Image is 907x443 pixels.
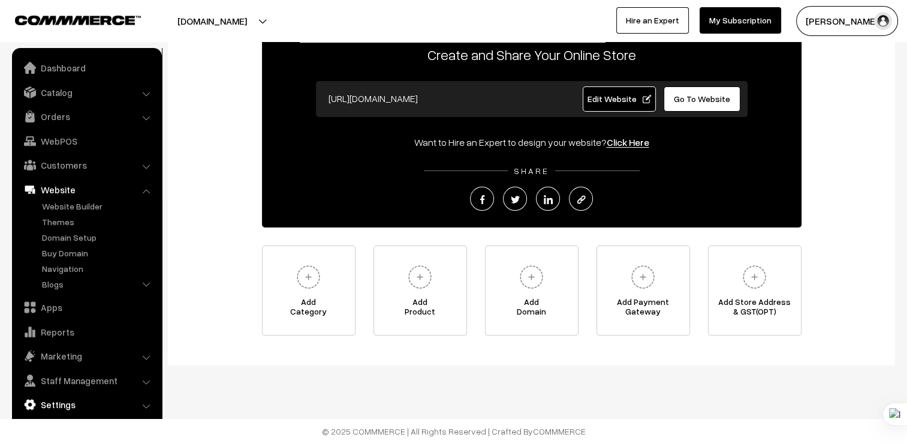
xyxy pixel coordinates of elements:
a: Catalog [15,82,158,103]
img: plus.svg [738,261,771,294]
p: Create and Share Your Online Store [262,44,801,65]
a: Website Builder [39,200,158,212]
a: Buy Domain [39,247,158,259]
button: [PERSON_NAME]… [796,6,898,36]
span: Add Domain [486,297,578,321]
img: user [874,12,892,30]
a: Settings [15,394,158,415]
img: plus.svg [515,261,548,294]
a: WebPOS [15,130,158,152]
a: Navigation [39,262,158,275]
a: Orders [15,106,158,127]
span: Edit Website [587,94,651,104]
a: Add PaymentGateway [596,246,690,336]
a: COMMMERCE [15,12,120,26]
a: AddDomain [485,246,578,336]
a: Marketing [15,345,158,367]
span: Add Payment Gateway [597,297,689,321]
button: [DOMAIN_NAME] [135,6,289,36]
a: Go To Website [664,86,741,112]
img: plus.svg [292,261,325,294]
a: Blogs [39,278,158,291]
a: Edit Website [583,86,656,112]
a: Themes [39,215,158,228]
div: Want to Hire an Expert to design your website? [262,135,801,149]
img: plus.svg [626,261,659,294]
span: Add Store Address & GST(OPT) [709,297,801,321]
a: Staff Management [15,370,158,391]
img: COMMMERCE [15,16,141,25]
a: AddProduct [373,246,467,336]
a: Hire an Expert [616,7,689,34]
span: Go To Website [674,94,730,104]
a: AddCategory [262,246,355,336]
a: Click Here [607,136,649,148]
span: Add Product [374,297,466,321]
a: My Subscription [700,7,781,34]
a: Customers [15,154,158,176]
a: COMMMERCE [533,426,586,436]
span: SHARE [508,166,555,176]
a: Domain Setup [39,231,158,244]
a: Dashboard [15,57,158,79]
a: Apps [15,297,158,318]
a: Add Store Address& GST(OPT) [708,246,801,336]
a: Website [15,179,158,200]
a: Reports [15,321,158,343]
img: plus.svg [403,261,436,294]
span: Add Category [263,297,355,321]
